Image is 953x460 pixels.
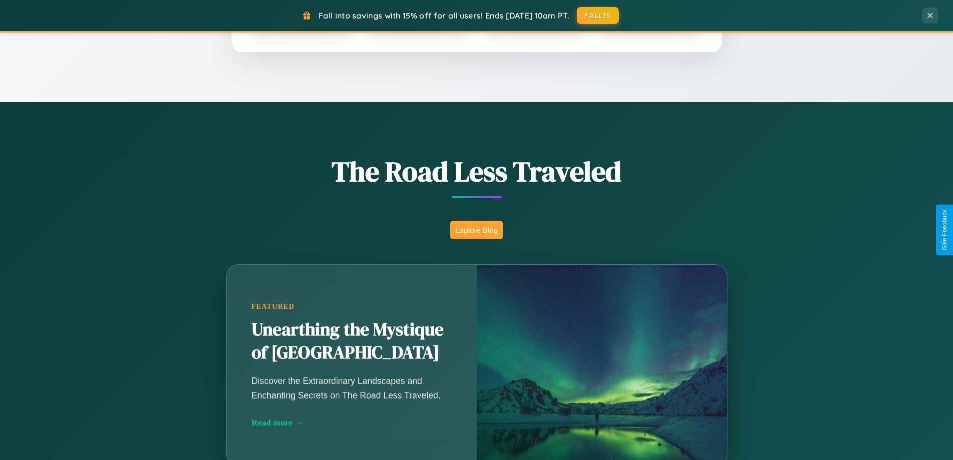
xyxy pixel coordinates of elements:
button: FALL15 [577,7,619,24]
button: Explore Blog [450,221,503,239]
div: Give Feedback [941,210,948,250]
div: Featured [252,302,452,311]
h1: The Road Less Traveled [177,152,777,191]
div: Read more → [252,417,452,428]
p: Discover the Extraordinary Landscapes and Enchanting Secrets on The Road Less Traveled. [252,374,452,402]
h2: Unearthing the Mystique of [GEOGRAPHIC_DATA] [252,318,452,364]
span: Fall into savings with 15% off for all users! Ends [DATE] 10am PT. [319,11,569,21]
